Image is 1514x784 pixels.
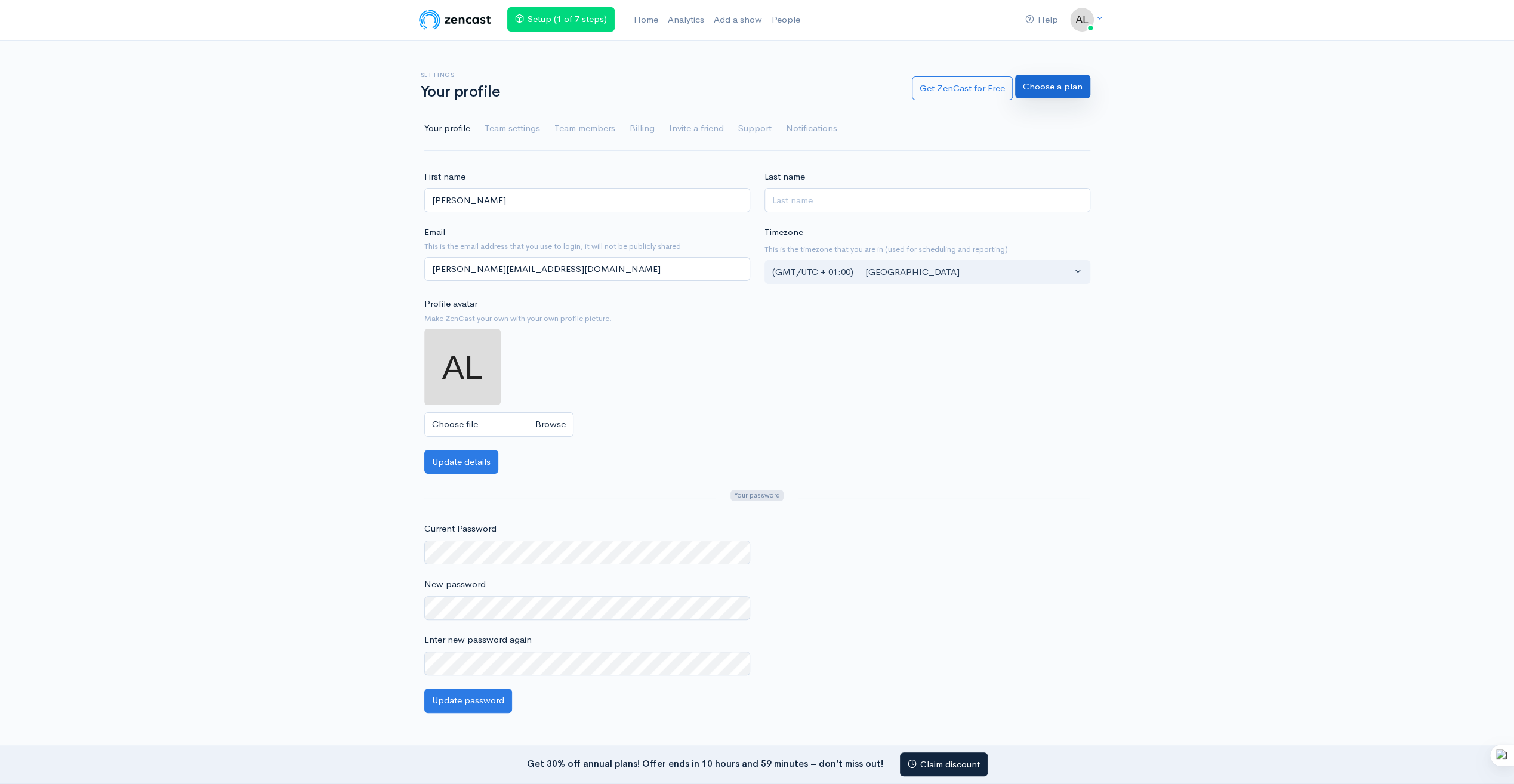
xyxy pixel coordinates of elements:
img: ... [1070,8,1094,32]
a: Choose a plan [1015,75,1090,99]
label: Profile avatar [424,297,477,311]
button: Update details [424,450,498,474]
small: This is the email address that you use to login, it will not be publicly shared [424,240,750,252]
a: Help [1020,7,1063,33]
label: Email [424,226,445,239]
a: Get ZenCast for Free [912,76,1013,101]
label: Current Password [424,522,497,536]
button: Update password [424,689,512,713]
a: Setup (1 of 7 steps) [507,7,615,32]
input: Last name [764,188,1090,212]
small: Make ZenCast your own with your own profile picture. [424,313,750,325]
h6: Settings [421,72,898,78]
span: Your password [730,490,783,501]
label: Last name [764,170,805,184]
a: Claim discount [900,752,988,777]
small: This is the timezone that you are in (used for scheduling and reporting) [764,243,1090,255]
a: Your profile [424,107,470,150]
a: Home [629,7,663,33]
a: Billing [630,107,655,150]
label: Timezone [764,226,803,239]
a: Add a show [709,7,767,33]
label: First name [424,170,465,184]
input: First name [424,188,750,212]
strong: Get 30% off annual plans! Offer ends in 10 hours and 59 minutes – don’t miss out! [527,757,883,768]
label: New password [424,578,486,591]
a: Team settings [485,107,540,150]
button: (GMT/UTC + 01:00) London [764,260,1090,285]
a: Notifications [786,107,837,150]
a: Support [738,107,772,150]
a: Invite a friend [669,107,724,150]
a: Analytics [663,7,709,33]
img: ... [424,329,501,405]
a: People [767,7,805,33]
div: (GMT/UTC + 01:00) [GEOGRAPHIC_DATA] [772,266,1072,279]
h1: Your profile [421,84,898,101]
a: Team members [554,107,615,150]
label: Enter new password again [424,633,532,647]
input: name@example.com [424,257,750,282]
img: ZenCast Logo [417,8,493,32]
